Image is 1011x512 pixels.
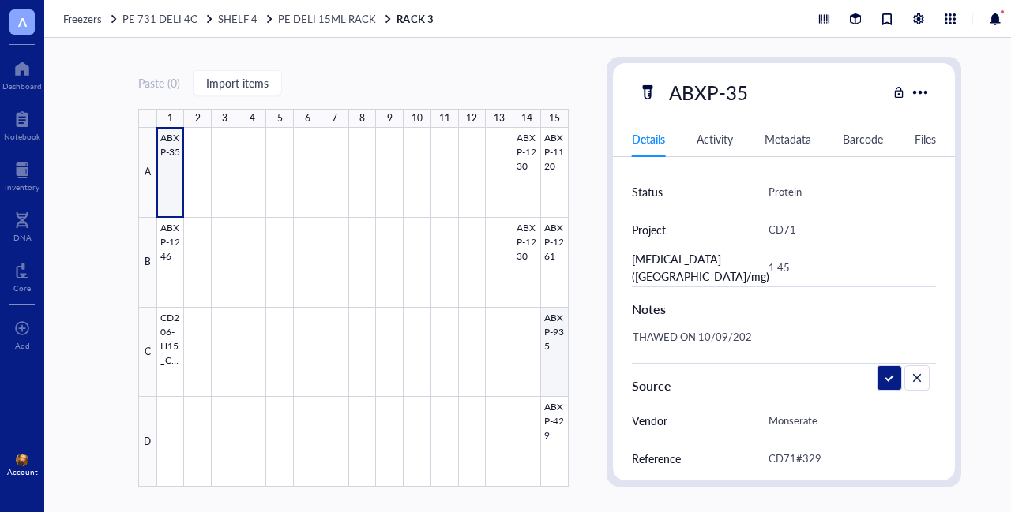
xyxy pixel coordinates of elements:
a: Freezers [63,12,119,26]
a: Inventory [5,157,39,192]
div: Add [15,341,30,350]
a: DNA [13,207,32,242]
div: Project [632,221,666,238]
a: Dashboard [2,56,42,91]
div: 1.45 [761,251,930,284]
div: Inventory [5,182,39,192]
div: Metadata [765,130,811,148]
div: CD71 [761,213,930,246]
div: Monserate [761,404,930,437]
div: 2 [195,109,201,128]
div: Status [632,183,663,200]
div: Vendor [632,412,667,429]
div: DNA [13,233,32,242]
span: PE 731 DELI 4C [122,11,197,26]
div: Barcode [843,130,883,148]
a: RACK 3 [397,12,436,26]
div: 14 [521,109,532,128]
div: D [138,397,157,487]
div: Protein [761,175,930,208]
div: ABXP-35 [662,76,755,109]
div: Source [632,376,937,395]
div: 6 [305,109,310,128]
div: Activity [697,130,733,148]
div: 13 [494,109,505,128]
a: SHELF 4PE DELI 15ML RACK [218,12,393,26]
div: C [138,308,157,398]
div: 12 [466,109,477,128]
div: 7 [332,109,337,128]
div: 10 [412,109,423,128]
div: CD71#329 [761,442,930,475]
div: 5 [277,109,283,128]
div: Details [632,130,665,148]
div: [MEDICAL_DATA] ([GEOGRAPHIC_DATA]/mg) [632,250,769,285]
div: Notebook [4,132,40,141]
span: Import items [206,77,269,89]
span: A [18,12,27,32]
div: 15 [549,109,560,128]
span: Freezers [63,11,102,26]
textarea: THAWED ON 10/09/202 [626,327,835,361]
div: Account [7,467,38,476]
div: Notes [632,300,937,319]
a: PE 731 DELI 4C [122,12,215,26]
div: 11 [439,109,450,128]
div: 4 [250,109,255,128]
div: Reference [632,450,681,467]
div: A [138,128,157,218]
img: 92be2d46-9bf5-4a00-a52c-ace1721a4f07.jpeg [16,454,28,466]
div: Files [915,130,936,148]
div: 8 [359,109,365,128]
div: 3 [222,109,227,128]
span: PE DELI 15ML RACK [278,11,376,26]
button: Paste (0) [138,70,180,95]
div: Dashboard [2,81,42,91]
div: 9 [387,109,393,128]
div: Core [13,283,31,293]
div: 1 [167,109,173,128]
span: SHELF 4 [218,11,257,26]
a: Core [13,258,31,293]
button: Import items [193,70,282,95]
a: Notebook [4,107,40,141]
div: B [138,218,157,308]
